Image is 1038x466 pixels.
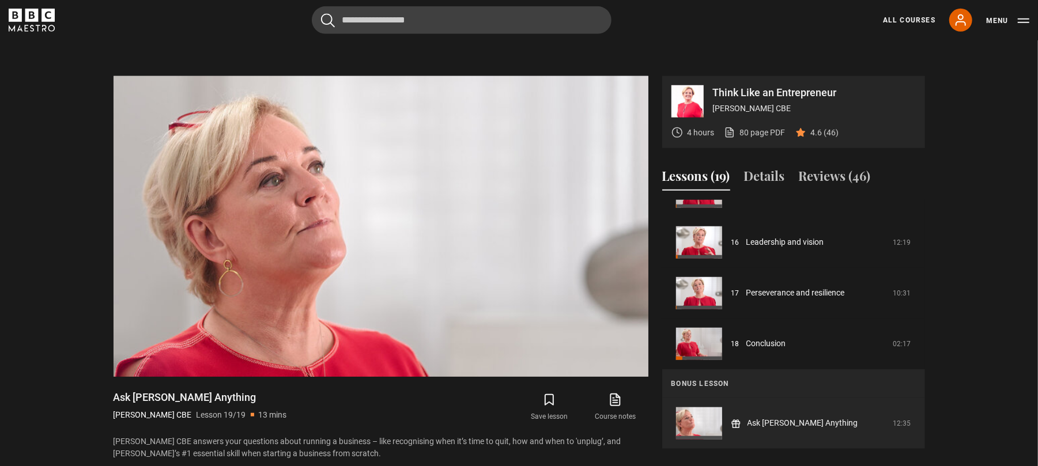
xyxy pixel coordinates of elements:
h1: Ask [PERSON_NAME] Anything [114,391,287,404]
button: Save lesson [516,391,582,424]
button: Submit the search query [321,13,335,28]
p: [PERSON_NAME] CBE [114,409,192,421]
button: Toggle navigation [986,15,1029,26]
p: 4.6 (46) [811,127,839,139]
button: Lessons (19) [662,166,730,191]
svg: BBC Maestro [9,9,55,32]
a: Perseverance and resilience [746,287,845,299]
p: Think Like an Entrepreneur [713,88,916,98]
a: Ask [PERSON_NAME] Anything [748,417,858,429]
p: 13 mins [259,409,287,421]
a: Conclusion [746,338,786,350]
input: Search [312,6,612,34]
p: Bonus lesson [671,378,916,389]
a: Leadership and vision [746,236,824,248]
button: Details [744,166,785,191]
p: 4 hours [688,127,715,139]
p: Lesson 19/19 [197,409,246,421]
a: 80 page PDF [724,127,786,139]
p: [PERSON_NAME] CBE [713,103,916,115]
p: [PERSON_NAME] CBE answers your questions about running a business – like recognising when it’s ti... [114,435,648,460]
a: Course notes [582,391,648,424]
video-js: Video Player [114,76,648,377]
button: Reviews (46) [799,166,871,191]
a: All Courses [883,15,935,25]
